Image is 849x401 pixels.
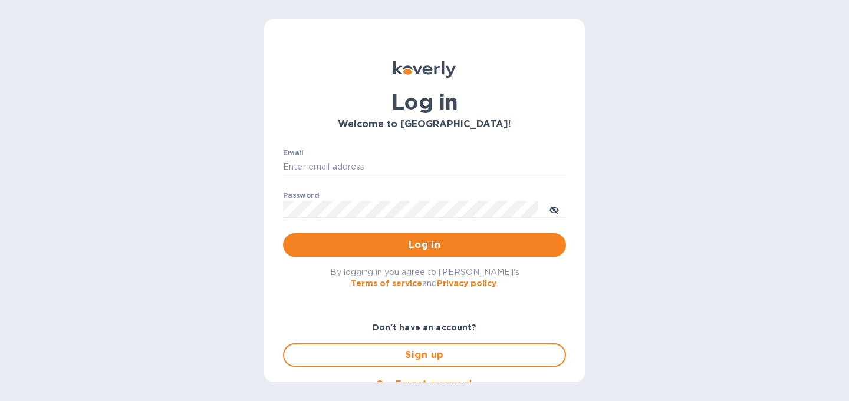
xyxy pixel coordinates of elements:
span: Sign up [294,348,555,362]
a: Privacy policy [437,279,496,288]
label: Password [283,192,319,199]
button: Sign up [283,343,566,367]
a: Terms of service [351,279,422,288]
h1: Log in [283,90,566,114]
u: Forgot password [396,379,472,388]
b: Don't have an account? [373,323,477,332]
span: By logging in you agree to [PERSON_NAME]'s and . [330,267,519,288]
button: Log in [283,233,566,257]
img: Koverly [393,61,456,78]
label: Email [283,150,304,157]
button: toggle password visibility [542,197,566,221]
span: Log in [292,238,557,252]
input: Enter email address [283,158,566,176]
h3: Welcome to [GEOGRAPHIC_DATA]! [283,119,566,130]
